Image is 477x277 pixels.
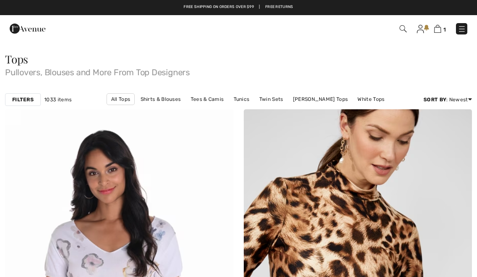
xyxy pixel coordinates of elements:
img: Search [400,25,407,32]
a: Shirts & Blouses [136,94,185,105]
a: [PERSON_NAME] Tops [234,105,297,116]
strong: Filters [12,96,34,103]
a: 1ère Avenue [10,24,45,32]
a: All Tops [107,93,135,105]
a: [PERSON_NAME] Tops [289,94,352,105]
strong: Sort By [424,97,446,103]
span: 1033 items [44,96,72,103]
img: Menu [458,25,466,33]
a: Tunics [229,94,254,105]
a: Free shipping on orders over $99 [184,4,254,10]
a: 1 [434,24,446,34]
a: Free Returns [265,4,293,10]
a: Tees & Camis [187,94,228,105]
span: Tops [5,52,28,66]
img: Shopping Bag [434,25,441,33]
span: | [259,4,260,10]
span: 1 [443,26,446,33]
a: White Tops [353,94,389,105]
div: : Newest [424,96,472,103]
span: Pullovers, Blouses and More From Top Designers [5,65,472,77]
img: 1ère Avenue [10,20,45,37]
a: Black Tops [198,105,233,116]
img: My Info [417,25,424,33]
a: Twin Sets [255,94,288,105]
